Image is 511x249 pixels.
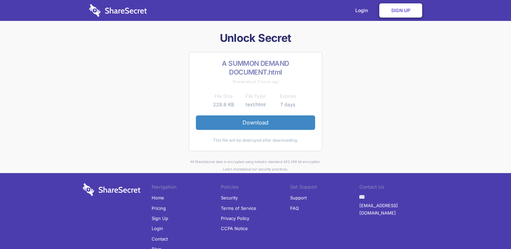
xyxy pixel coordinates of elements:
a: Terms of Service [221,203,256,213]
img: logo-wordmark-white-trans-d4663122ce5f474addd5e946df7df03e33cb6a1c49d2221995e7729f52c070b2.svg [89,4,147,17]
th: File Size [207,92,239,100]
th: Expires [272,92,304,100]
td: 228.6 KB [207,101,239,109]
li: Get Support [290,183,359,193]
td: 7 days [272,101,304,109]
a: Privacy Policy [221,213,249,223]
a: Contact [152,234,168,244]
a: Login [152,223,163,233]
a: CCPA Notice [221,223,248,233]
a: Security [221,193,238,203]
th: File Type [239,92,272,100]
li: Policies [221,183,290,193]
li: Navigation [152,183,221,193]
a: Download [196,115,315,130]
a: Sign Up [379,3,422,18]
div: Shared about 3 hours ago [196,78,315,85]
a: Sign Up [152,213,168,223]
a: [EMAIL_ADDRESS][DOMAIN_NAME] [359,200,429,218]
h2: A SUMMON DEMAND DOCUMENT.html [196,59,315,77]
a: Support [290,193,307,203]
a: Learn more [223,167,242,171]
a: Pricing [152,203,166,213]
div: This file will be destroyed after downloading. [196,137,315,144]
h1: Unlock Secret [80,31,431,45]
li: Contact Us [359,183,429,193]
div: All ShareSecret data is encrypted using industry standard AES 256 bit encryption. about our secur... [80,158,431,173]
a: Home [152,193,164,203]
img: logo-wordmark-white-trans-d4663122ce5f474addd5e946df7df03e33cb6a1c49d2221995e7729f52c070b2.svg [83,183,140,196]
a: FAQ [290,203,299,213]
td: text/html [239,101,272,109]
